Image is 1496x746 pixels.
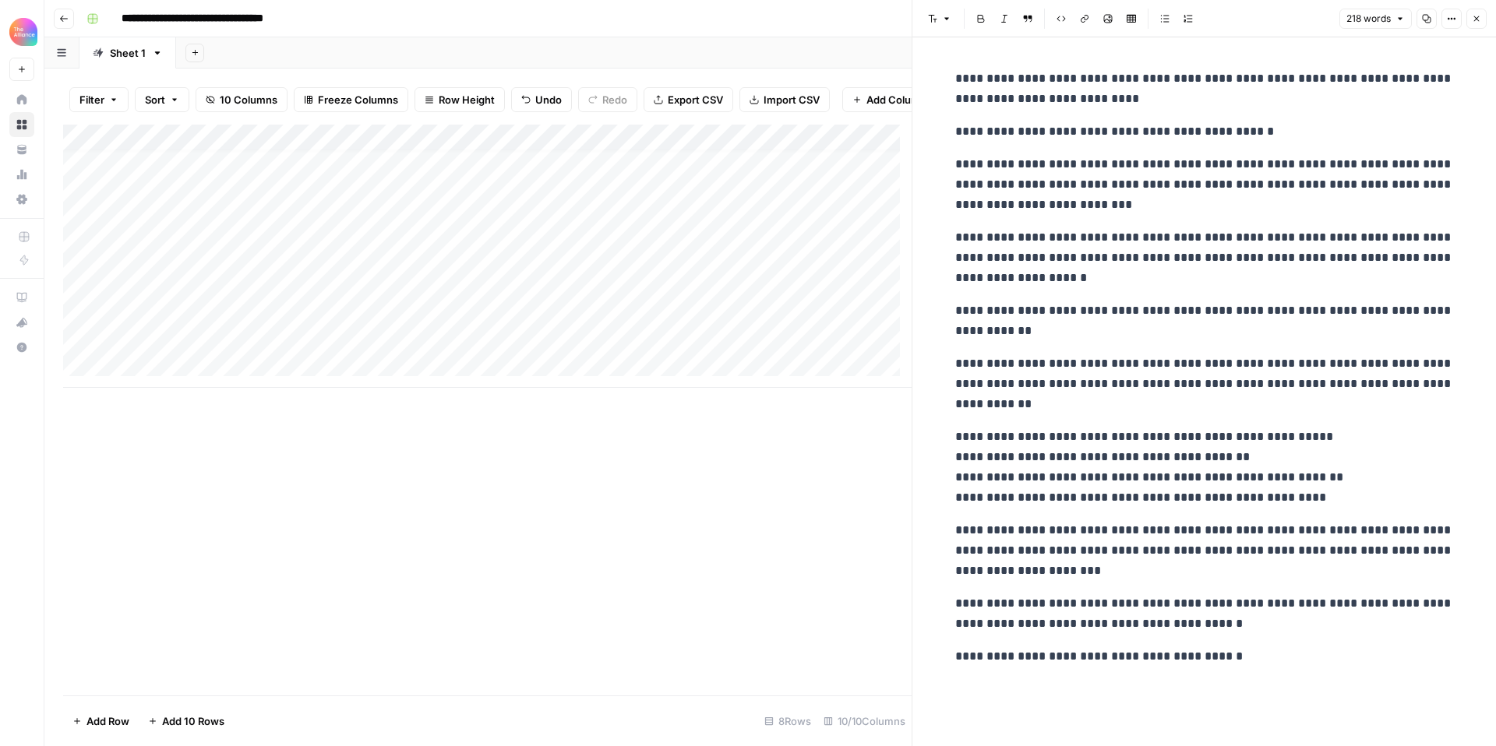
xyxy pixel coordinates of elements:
[9,87,34,112] a: Home
[866,92,926,107] span: Add Column
[162,713,224,729] span: Add 10 Rows
[9,285,34,310] a: AirOps Academy
[1346,12,1391,26] span: 218 words
[668,92,723,107] span: Export CSV
[842,87,937,112] button: Add Column
[9,112,34,137] a: Browse
[764,92,820,107] span: Import CSV
[535,92,562,107] span: Undo
[294,87,408,112] button: Freeze Columns
[10,311,34,334] div: What's new?
[602,92,627,107] span: Redo
[9,310,34,335] button: What's new?
[1339,9,1412,29] button: 218 words
[415,87,505,112] button: Row Height
[511,87,572,112] button: Undo
[69,87,129,112] button: Filter
[9,335,34,360] button: Help + Support
[318,92,398,107] span: Freeze Columns
[9,187,34,212] a: Settings
[220,92,277,107] span: 10 Columns
[9,18,37,46] img: Alliance Logo
[63,709,139,734] button: Add Row
[439,92,495,107] span: Row Height
[9,12,34,51] button: Workspace: Alliance
[758,709,817,734] div: 8 Rows
[196,87,288,112] button: 10 Columns
[79,37,176,69] a: Sheet 1
[135,87,189,112] button: Sort
[79,92,104,107] span: Filter
[139,709,234,734] button: Add 10 Rows
[9,162,34,187] a: Usage
[86,713,129,729] span: Add Row
[578,87,637,112] button: Redo
[644,87,733,112] button: Export CSV
[145,92,165,107] span: Sort
[739,87,830,112] button: Import CSV
[817,709,912,734] div: 10/10 Columns
[9,137,34,162] a: Your Data
[110,45,146,61] div: Sheet 1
